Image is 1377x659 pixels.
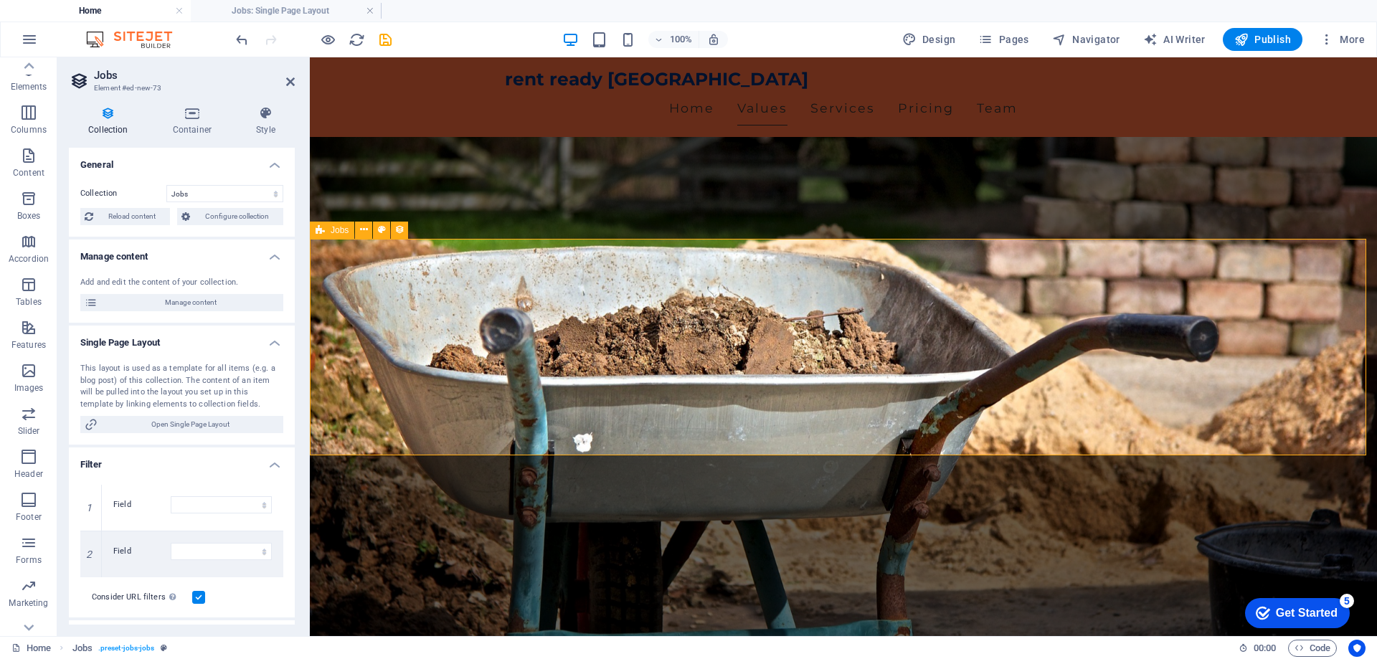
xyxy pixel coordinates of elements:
[896,28,962,51] div: Design (Ctrl+Alt+Y)
[113,543,171,560] label: Field
[80,277,283,289] div: Add and edit the content of your collection.
[331,226,349,234] span: Jobs
[69,148,295,174] h4: General
[648,31,699,48] button: 100%
[14,382,44,394] p: Images
[9,253,49,265] p: Accordion
[80,185,166,202] label: Collection
[16,296,42,308] p: Tables
[92,589,192,606] label: Consider URL filters
[707,33,720,46] i: On resize automatically adjust zoom level to fit chosen device.
[106,3,120,17] div: 5
[42,16,104,29] div: Get Started
[896,28,962,51] button: Design
[80,208,170,225] button: Reload content
[233,31,250,48] button: undo
[1137,28,1211,51] button: AI Writer
[1223,28,1302,51] button: Publish
[1143,32,1206,47] span: AI Writer
[69,447,295,473] h4: Filter
[13,167,44,179] p: Content
[18,425,40,437] p: Slider
[1254,640,1276,657] span: 00 00
[80,363,283,410] div: This layout is used as a template for all items (e.g. a blog post) of this collection. The conten...
[153,106,237,136] h4: Container
[11,124,47,136] p: Columns
[69,240,295,265] h4: Manage content
[349,32,365,48] i: Reload page
[234,32,250,48] i: Undo: Add element (Ctrl+Z)
[1264,643,1266,653] span: :
[11,81,47,93] p: Elements
[11,339,46,351] p: Features
[69,106,153,136] h4: Collection
[72,640,93,657] span: Click to select. Double-click to edit
[1239,640,1277,657] h6: Session time
[377,32,394,48] i: Save (Ctrl+S)
[11,640,51,657] a: Click to cancel selection. Double-click to open Pages
[102,416,279,433] span: Open Single Page Layout
[1320,32,1365,47] span: More
[79,549,100,560] em: 2
[191,3,382,19] h4: Jobs: Single Page Layout
[113,496,171,513] label: Field
[17,210,41,222] p: Boxes
[9,597,48,609] p: Marketing
[102,294,279,311] span: Manage content
[72,640,167,657] nav: breadcrumb
[80,294,283,311] button: Manage content
[16,511,42,523] p: Footer
[1314,28,1371,51] button: More
[94,82,266,95] h3: Element #ed-new-73
[237,106,295,136] h4: Style
[1234,32,1291,47] span: Publish
[14,468,43,480] p: Header
[161,644,167,652] i: This element is a customizable preset
[978,32,1028,47] span: Pages
[94,69,295,82] h2: Jobs
[973,28,1034,51] button: Pages
[177,208,283,225] button: Configure collection
[1052,32,1120,47] span: Navigator
[319,31,336,48] button: Click here to leave preview mode and continue editing
[194,208,279,225] span: Configure collection
[69,620,295,646] h4: Pagination
[98,208,166,225] span: Reload content
[80,416,283,433] button: Open Single Page Layout
[1348,640,1366,657] button: Usercentrics
[69,326,295,351] h4: Single Page Layout
[1295,640,1330,657] span: Code
[82,31,190,48] img: Editor Logo
[348,31,365,48] button: reload
[670,31,693,48] h6: 100%
[902,32,956,47] span: Design
[377,31,394,48] button: save
[1046,28,1126,51] button: Navigator
[16,554,42,566] p: Forms
[98,640,155,657] span: . preset-jobs-jobs
[79,502,100,513] em: 1
[1288,640,1337,657] button: Code
[11,7,116,37] div: Get Started 5 items remaining, 0% complete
